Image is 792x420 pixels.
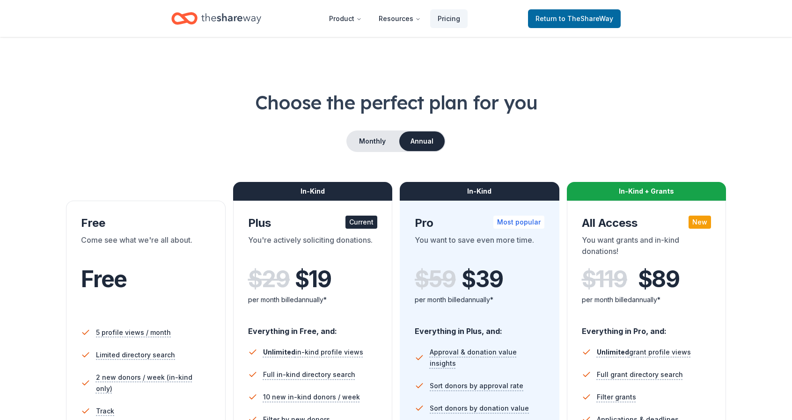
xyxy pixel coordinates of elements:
[81,234,211,261] div: Come see what we're all about.
[263,391,360,403] span: 10 new in-kind donors / week
[493,216,544,229] div: Most popular
[430,9,468,28] a: Pricing
[248,216,378,231] div: Plus
[263,348,295,356] span: Unlimited
[597,369,683,380] span: Full grant directory search
[415,216,544,231] div: Pro
[81,265,127,293] span: Free
[371,9,428,28] button: Resources
[582,216,711,231] div: All Access
[322,9,369,28] button: Product
[462,266,503,292] span: $ 39
[559,14,613,22] span: to TheShareWay
[248,318,378,337] div: Everything in Free, and:
[689,216,711,229] div: New
[37,89,755,116] h1: Choose the perfect plan for you
[96,406,114,417] span: Track
[535,13,613,24] span: Return
[582,318,711,337] div: Everything in Pro, and:
[233,182,393,201] div: In-Kind
[295,266,331,292] span: $ 19
[567,182,726,201] div: In-Kind + Grants
[597,391,636,403] span: Filter grants
[582,234,711,261] div: You want grants and in-kind donations!
[263,369,355,380] span: Full in-kind directory search
[400,182,559,201] div: In-Kind
[347,131,397,151] button: Monthly
[399,131,445,151] button: Annual
[430,347,544,369] span: Approval & donation value insights
[96,349,175,361] span: Limited directory search
[638,266,680,292] span: $ 89
[322,7,468,29] nav: Main
[415,318,544,337] div: Everything in Plus, and:
[248,234,378,261] div: You're actively soliciting donations.
[430,403,529,414] span: Sort donors by donation value
[415,294,544,305] div: per month billed annually*
[81,216,211,231] div: Free
[263,348,363,356] span: in-kind profile views
[597,348,691,356] span: grant profile views
[528,9,621,28] a: Returnto TheShareWay
[597,348,629,356] span: Unlimited
[430,380,523,391] span: Sort donors by approval rate
[96,372,211,394] span: 2 new donors / week (in-kind only)
[171,7,261,29] a: Home
[96,327,171,338] span: 5 profile views / month
[415,234,544,261] div: You want to save even more time.
[248,294,378,305] div: per month billed annually*
[582,294,711,305] div: per month billed annually*
[345,216,377,229] div: Current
